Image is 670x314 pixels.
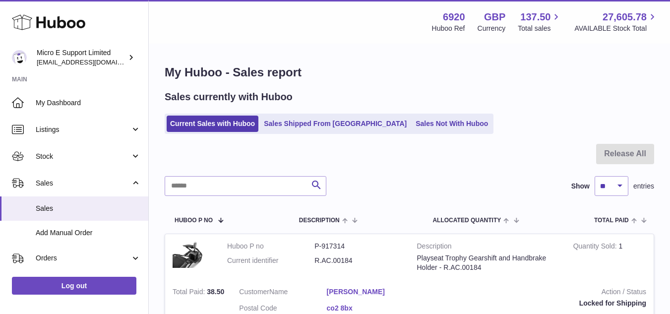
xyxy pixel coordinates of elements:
[429,287,646,299] strong: Action / Status
[36,125,130,134] span: Listings
[432,217,501,224] span: ALLOCATED Quantity
[165,64,654,80] h1: My Huboo - Sales report
[36,98,141,108] span: My Dashboard
[429,299,646,308] div: Locked for Shipping
[327,287,414,297] a: [PERSON_NAME]
[239,287,326,299] dt: Name
[36,228,141,238] span: Add Manual Order
[12,277,136,295] a: Log out
[36,204,141,213] span: Sales
[227,256,314,265] dt: Current identifier
[36,253,130,263] span: Orders
[36,179,130,188] span: Sales
[518,10,562,33] a: 137.50 Total sales
[603,10,647,24] span: 27,605.78
[314,242,402,251] dd: P-917314
[574,10,658,33] a: 27,605.78 AVAILABLE Stock Total
[594,217,629,224] span: Total paid
[443,10,465,24] strong: 6920
[175,217,213,224] span: Huboo P no
[173,288,207,298] strong: Total Paid
[227,242,314,251] dt: Huboo P no
[260,116,410,132] a: Sales Shipped From [GEOGRAPHIC_DATA]
[239,288,269,296] span: Customer
[633,182,654,191] span: entries
[412,116,491,132] a: Sales Not With Huboo
[207,288,224,296] span: 38.50
[573,242,619,252] strong: Quantity Sold
[167,116,258,132] a: Current Sales with Huboo
[571,182,590,191] label: Show
[566,234,654,280] td: 1
[520,10,550,24] span: 137.50
[37,58,146,66] span: [EMAIL_ADDRESS][DOMAIN_NAME]
[12,50,27,65] img: contact@micropcsupport.com
[36,152,130,161] span: Stock
[299,217,340,224] span: Description
[417,253,558,272] div: Playseat Trophy Gearshift and Handbrake Holder - R.AC.00184
[574,24,658,33] span: AVAILABLE Stock Total
[173,242,212,268] img: $_57.JPG
[484,10,505,24] strong: GBP
[417,242,558,253] strong: Description
[165,90,293,104] h2: Sales currently with Huboo
[327,304,414,313] a: co2 8bx
[314,256,402,265] dd: R.AC.00184
[37,48,126,67] div: Micro E Support Limited
[518,24,562,33] span: Total sales
[432,24,465,33] div: Huboo Ref
[478,24,506,33] div: Currency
